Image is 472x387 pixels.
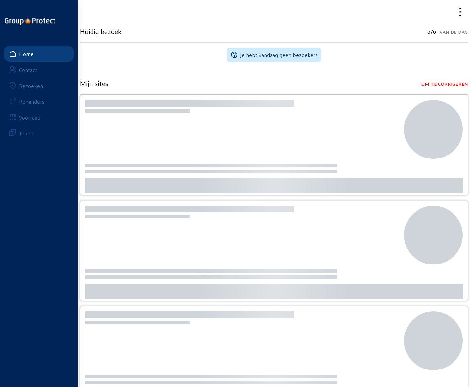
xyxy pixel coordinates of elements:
[230,51,238,59] mat-icon: help_outline
[240,52,318,58] span: Je hebt vandaag geen bezoekers
[4,62,74,78] a: Contact
[19,114,40,121] div: Voorraad
[4,93,74,109] a: Reminders
[4,46,74,62] a: Home
[440,27,468,37] span: Van de dag
[19,98,44,105] div: Reminders
[80,27,121,35] h3: Huidig bezoek
[4,109,74,125] a: Voorraad
[19,67,37,73] div: Contact
[4,125,74,141] a: Taken
[19,130,33,136] div: Taken
[4,78,74,93] a: Bezoeken
[19,83,43,89] div: Bezoeken
[19,51,34,57] div: Home
[427,27,436,37] span: 0/0
[421,79,468,88] span: Om te corrigeren
[80,79,108,87] h3: Mijn sites
[5,18,55,25] img: logo-oneline.png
